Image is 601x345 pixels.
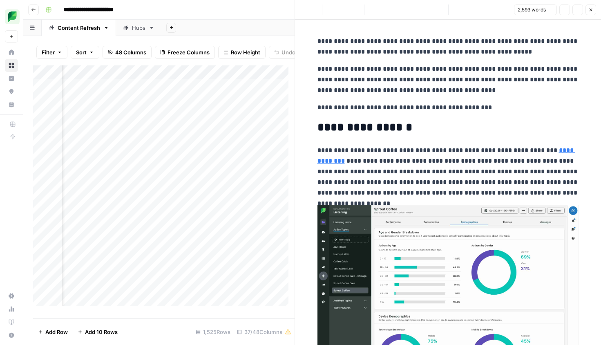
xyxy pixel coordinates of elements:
button: Workspace: SproutSocial [5,7,18,27]
span: Freeze Columns [168,48,210,56]
span: Filter [42,48,55,56]
a: Your Data [5,98,18,111]
span: Undo [282,48,295,56]
span: 48 Columns [115,48,146,56]
div: 37/48 Columns [234,325,295,338]
img: SproutSocial Logo [5,9,20,24]
div: Content Refresh [58,24,100,32]
a: Content Refresh [42,20,116,36]
a: Learning Hub [5,316,18,329]
span: Add 10 Rows [85,328,118,336]
button: 2,593 words [514,4,557,15]
button: Filter [36,46,67,59]
button: Freeze Columns [155,46,215,59]
a: Usage [5,302,18,316]
div: 1,525 Rows [192,325,234,338]
button: Undo [269,46,301,59]
button: Row Height [218,46,266,59]
a: Insights [5,72,18,85]
a: Browse [5,59,18,72]
button: Help + Support [5,329,18,342]
button: 48 Columns [103,46,152,59]
span: Add Row [45,328,68,336]
a: Home [5,46,18,59]
span: Sort [76,48,87,56]
a: Opportunities [5,85,18,98]
span: 2,593 words [518,6,546,13]
a: Hubs [116,20,161,36]
div: Hubs [132,24,145,32]
a: Settings [5,289,18,302]
button: Sort [71,46,99,59]
button: Add 10 Rows [73,325,123,338]
span: Row Height [231,48,260,56]
button: Add Row [33,325,73,338]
